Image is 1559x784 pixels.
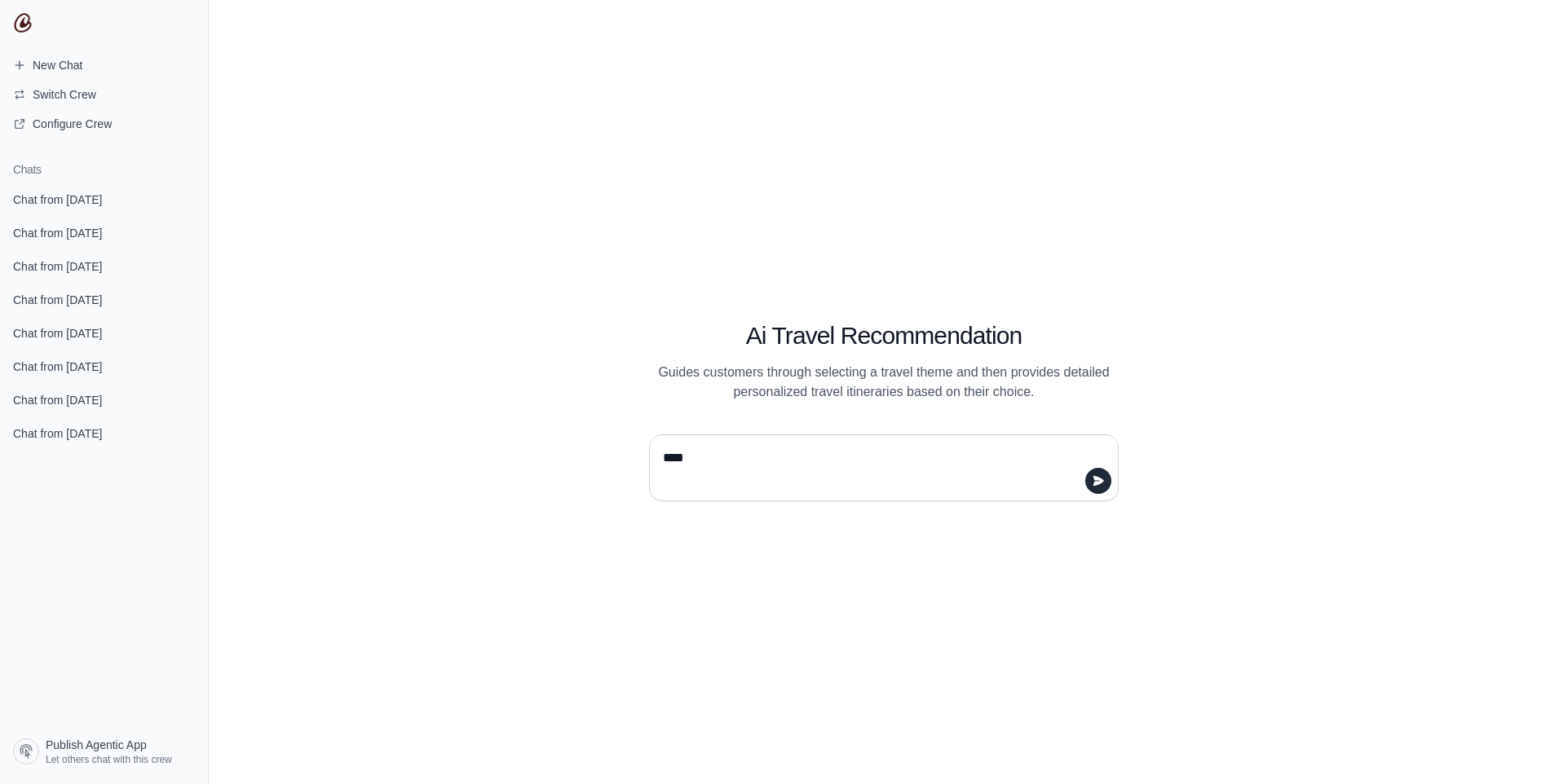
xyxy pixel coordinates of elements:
span: Chat from [DATE] [13,425,102,442]
iframe: Chat Widget [1477,706,1559,784]
a: Chat from [DATE] [7,284,201,315]
a: Chat from [DATE] [7,385,201,415]
a: Chat from [DATE] [7,351,201,381]
span: Switch Crew [33,86,96,103]
button: Switch Crew [7,81,201,108]
p: Guides customers through selecting a travel theme and then provides detailed personalized travel ... [649,363,1119,402]
a: Chat from [DATE] [7,318,201,348]
a: Chat from [DATE] [7,218,201,248]
span: New Chat [33,57,82,73]
span: Chat from [DATE] [13,392,102,408]
img: CrewAI Logo [13,13,33,33]
span: Let others chat with this crew [46,753,172,766]
span: Chat from [DATE] [13,359,102,375]
span: Chat from [DATE] [13,258,102,275]
a: Chat from [DATE] [7,251,201,281]
div: 채팅 위젯 [1477,706,1559,784]
span: Chat from [DATE] [13,325,102,341]
span: Publish Agentic App [46,737,147,753]
h1: Ai Travel Recommendation [649,321,1119,350]
span: Chat from [DATE] [13,225,102,241]
a: New Chat [7,52,201,78]
a: Chat from [DATE] [7,418,201,448]
a: Publish Agentic App Let others chat with this crew [7,732,201,771]
span: Chat from [DATE] [13,192,102,208]
span: Chat from [DATE] [13,292,102,308]
a: Configure Crew [7,111,201,137]
a: Chat from [DATE] [7,184,201,214]
span: Configure Crew [33,116,112,132]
